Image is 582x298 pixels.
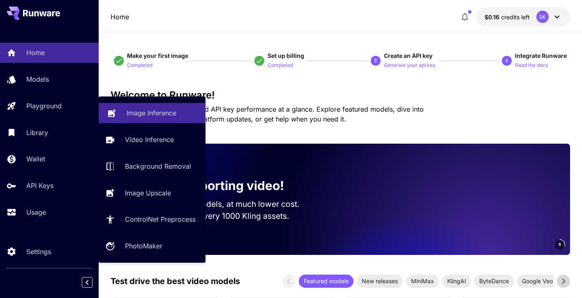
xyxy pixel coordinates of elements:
p: Usage [26,207,46,217]
p: API Keys [26,181,53,190]
div: SK [536,11,549,23]
span: 5 [559,241,561,248]
a: Video Inference [99,130,206,150]
span: Featured models [299,277,353,285]
a: Image Upscale [99,183,206,203]
span: MiniMax [406,277,439,285]
a: Background Removal [99,156,206,177]
div: $0.16 [485,13,530,21]
div: Collapse sidebar [88,275,99,290]
p: Completed [268,62,293,69]
a: ControlNet Preprocess [99,209,206,229]
span: $0.16 [485,14,501,21]
span: Make your first image [127,52,188,59]
p: Save up to $500 for every 1000 Kling assets. [124,210,315,222]
p: 4 [505,57,508,64]
p: Models [26,74,49,84]
span: Set up billing [268,52,304,59]
p: Settings [26,247,51,257]
p: Read the docs [515,62,548,69]
p: Run the best video models, at much lower cost. [124,198,315,210]
span: Google Veo [517,277,558,285]
p: Playground [26,101,62,111]
p: Now supporting video! [147,177,284,195]
p: Library [26,128,48,138]
nav: breadcrumb [111,12,129,22]
p: Test drive the best video models [111,275,240,287]
p: 3 [374,57,377,64]
p: Wallet [26,154,45,164]
span: New releases [357,277,403,285]
p: Image Upscale [125,188,171,198]
p: Home [26,48,45,57]
p: Home [111,12,129,22]
span: Create an API key [384,52,432,59]
p: Video Inference [125,135,174,144]
p: Generate your api key [384,62,436,69]
h3: Welcome to Runware! [111,89,570,101]
span: Check out your usage stats and API key performance at a glance. Explore featured models, dive int... [111,105,424,123]
span: credits left [501,14,530,21]
button: Collapse sidebar [82,277,92,288]
p: Image Inference [127,108,176,118]
span: KlingAI [442,277,471,285]
a: Image Inference [99,103,206,123]
button: $0.16 [476,7,570,26]
a: PhotoMaker [99,236,206,256]
span: ByteDance [474,277,514,285]
span: Integrate Runware [515,52,567,59]
p: PhotoMaker [125,241,162,251]
p: Completed [127,62,152,69]
p: ControlNet Preprocess [125,214,196,224]
p: Background Removal [125,161,191,171]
